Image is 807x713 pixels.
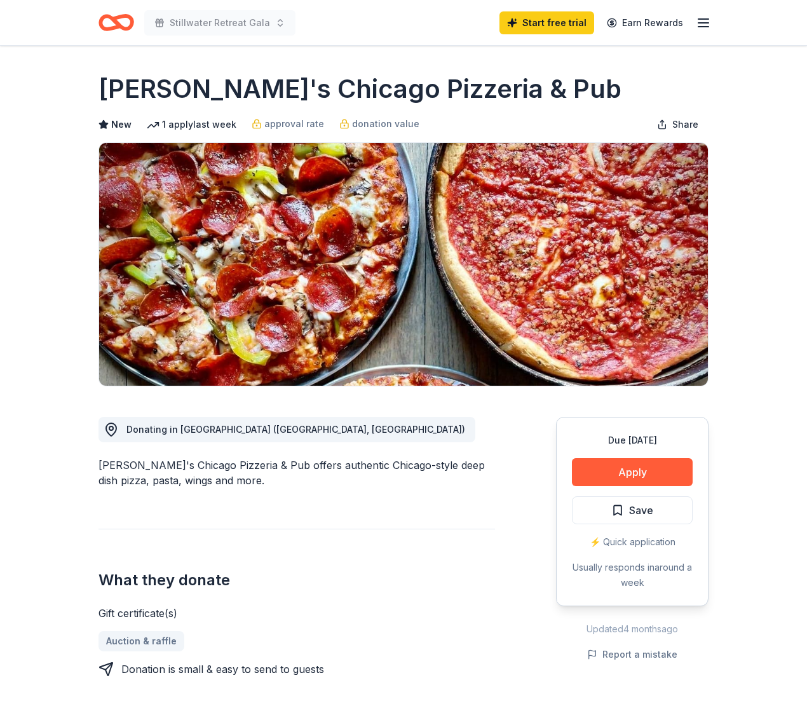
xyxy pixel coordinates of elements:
a: Home [98,8,134,37]
button: Report a mistake [587,647,677,662]
button: Share [647,112,709,137]
button: Save [572,496,693,524]
span: Save [629,502,653,519]
button: Apply [572,458,693,486]
a: approval rate [252,116,324,132]
span: Stillwater Retreat Gala [170,15,270,31]
a: Auction & raffle [98,631,184,651]
span: approval rate [264,116,324,132]
h2: What they donate [98,570,495,590]
span: donation value [352,116,419,132]
div: Usually responds in around a week [572,560,693,590]
a: Start free trial [499,11,594,34]
span: New [111,117,132,132]
h1: [PERSON_NAME]'s Chicago Pizzeria & Pub [98,71,621,107]
a: Earn Rewards [599,11,691,34]
span: Share [672,117,698,132]
button: Stillwater Retreat Gala [144,10,295,36]
div: ⚡️ Quick application [572,534,693,550]
div: Updated 4 months ago [556,621,709,637]
a: donation value [339,116,419,132]
div: 1 apply last week [147,117,236,132]
span: Donating in [GEOGRAPHIC_DATA] ([GEOGRAPHIC_DATA], [GEOGRAPHIC_DATA]) [126,424,465,435]
div: [PERSON_NAME]'s Chicago Pizzeria & Pub offers authentic Chicago-style deep dish pizza, pasta, win... [98,458,495,488]
div: Due [DATE] [572,433,693,448]
div: Donation is small & easy to send to guests [121,662,324,677]
div: Gift certificate(s) [98,606,495,621]
img: Image for Georgio's Chicago Pizzeria & Pub [99,143,708,386]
